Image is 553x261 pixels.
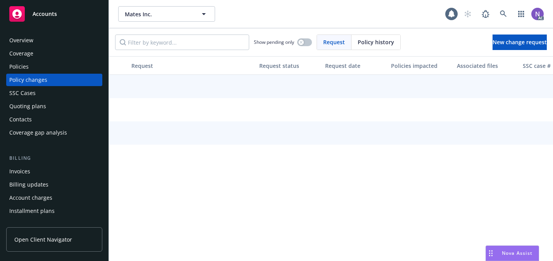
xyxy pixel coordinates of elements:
a: Policies [6,60,102,73]
a: Overview [6,34,102,47]
button: Request [128,56,256,75]
div: Coverage [9,47,33,60]
span: Show pending only [254,39,294,45]
div: Drag to move [486,246,496,261]
div: Billing updates [9,178,48,191]
a: Policy changes [6,74,102,86]
button: Mates Inc. [118,6,215,22]
div: Request status [259,62,319,70]
span: Policy history [358,38,394,46]
span: Request [323,38,345,46]
a: SSC Cases [6,87,102,99]
a: New change request [493,35,547,50]
button: Request date [322,56,388,75]
div: Request date [325,62,385,70]
button: Nova Assist [486,245,539,261]
span: Accounts [33,11,57,17]
img: photo [531,8,544,20]
div: Installment plans [9,205,55,217]
a: Account charges [6,192,102,204]
input: Filter by keyword... [115,35,249,50]
a: Contacts [6,113,102,126]
a: Accounts [6,3,102,25]
div: Contacts [9,113,32,126]
button: Request status [256,56,322,75]
a: Installment plans [6,205,102,217]
button: Associated files [454,56,520,75]
div: Associated files [457,62,517,70]
div: Request [131,62,253,70]
a: Billing updates [6,178,102,191]
div: Billing [6,154,102,162]
div: Invoices [9,165,30,178]
a: Coverage [6,47,102,60]
div: SSC Cases [9,87,36,99]
button: Policies impacted [388,56,454,75]
span: New change request [493,38,547,46]
a: Coverage gap analysis [6,126,102,139]
div: Policy changes [9,74,47,86]
a: Search [496,6,511,22]
a: Report a Bug [478,6,493,22]
span: Open Client Navigator [14,235,72,244]
span: Mates Inc. [125,10,192,18]
a: Quoting plans [6,100,102,112]
div: Policies [9,60,29,73]
a: Start snowing [460,6,475,22]
a: Invoices [6,165,102,178]
span: Nova Assist [502,250,532,256]
div: Account charges [9,192,52,204]
a: Switch app [513,6,529,22]
div: Quoting plans [9,100,46,112]
div: Policies impacted [391,62,451,70]
div: Coverage gap analysis [9,126,67,139]
div: Overview [9,34,33,47]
